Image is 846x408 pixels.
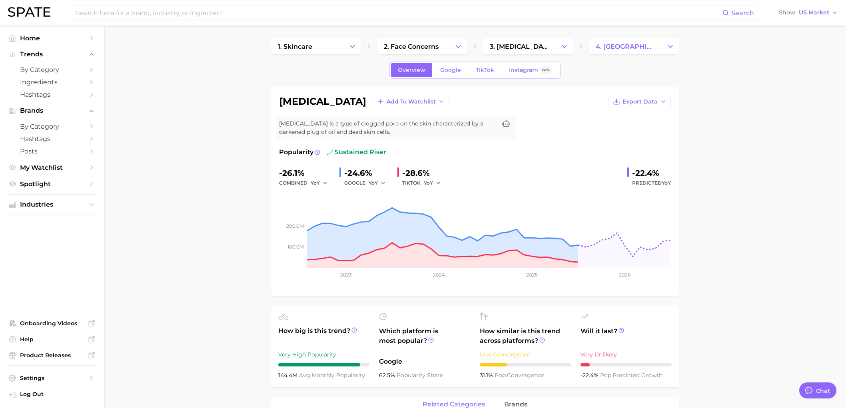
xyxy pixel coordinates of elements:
a: InstagramBeta [502,63,559,77]
span: Instagram [509,67,538,74]
div: GOOGLE [344,178,391,188]
span: Trends [20,51,84,58]
a: Spotlight [6,178,98,190]
span: Will it last? [581,326,672,346]
span: predicted growth [600,372,662,379]
a: Ingredients [6,76,98,88]
span: Beta [542,67,550,74]
span: 62.5% [379,372,397,379]
a: 2. face concerns [377,38,450,54]
div: combined [279,178,333,188]
tspan: 2023 [340,272,352,278]
button: YoY [369,178,386,188]
div: Low Convergence [480,350,571,359]
span: Google [379,357,470,366]
span: US Market [799,10,829,15]
a: Help [6,333,98,345]
span: Search [731,9,754,17]
span: TikTok [476,67,494,74]
abbr: average [299,372,311,379]
a: Hashtags [6,133,98,145]
span: Onboarding Videos [20,320,84,327]
span: Export Data [623,98,658,105]
a: TikTok [469,63,501,77]
span: My Watchlist [20,164,84,171]
span: related categories [423,401,485,408]
a: Google [433,63,468,77]
a: Home [6,32,98,44]
img: SPATE [8,7,50,17]
span: YoY [424,179,433,186]
button: Brands [6,105,98,117]
span: Brands [20,107,84,114]
div: TIKTOK [402,178,446,188]
a: Hashtags [6,88,98,101]
button: Trends [6,48,98,60]
span: popularity share [397,372,443,379]
span: 2. face concerns [384,43,439,50]
button: Change Category [344,38,361,54]
a: Settings [6,372,98,384]
div: -24.6% [344,167,391,179]
span: -22.4% [581,372,600,379]
button: ShowUS Market [777,8,840,18]
tspan: 2024 [433,272,445,278]
span: brands [504,401,527,408]
div: -22.4% [632,167,671,179]
span: sustained riser [327,147,386,157]
span: Hashtags [20,135,84,143]
div: 3 / 10 [480,363,571,366]
span: How similar is this trend across platforms? [480,326,571,346]
a: 1. skincare [271,38,344,54]
button: YoY [311,178,328,188]
a: Log out. Currently logged in with e-mail jkno@cosmax.com. [6,388,98,402]
span: Posts [20,147,84,155]
button: Change Category [450,38,467,54]
abbr: popularity index [600,372,613,379]
a: Overview [391,63,432,77]
button: Change Category [662,38,679,54]
a: Product Releases [6,349,98,361]
a: Onboarding Videos [6,317,98,329]
span: Spotlight [20,180,84,188]
div: -28.6% [402,167,446,179]
button: Industries [6,199,98,211]
tspan: 2026 [619,272,631,278]
a: Posts [6,145,98,157]
input: Search here for a brand, industry, or ingredient [75,6,722,20]
span: Overview [398,67,425,74]
span: by Category [20,123,84,130]
span: 1. skincare [278,43,312,50]
span: by Category [20,66,84,74]
span: 144.4m [278,372,299,379]
span: Predicted [632,178,671,188]
span: 4. [GEOGRAPHIC_DATA] [596,43,655,50]
span: How big is this trend? [278,326,369,346]
span: Ingredients [20,78,84,86]
a: by Category [6,64,98,76]
span: Home [20,34,84,42]
div: Very Unlikely [581,350,672,359]
span: Help [20,336,84,343]
span: Google [440,67,461,74]
span: 3. [MEDICAL_DATA] condition [490,43,549,50]
span: YoY [311,179,320,186]
div: -26.1% [279,167,333,179]
span: YoY [369,179,378,186]
a: 3. [MEDICAL_DATA] condition [483,38,556,54]
a: 4. [GEOGRAPHIC_DATA] [589,38,662,54]
a: My Watchlist [6,161,98,174]
div: Very High Popularity [278,350,369,359]
span: Which platform is most popular? [379,326,470,353]
span: Log Out [20,390,91,398]
span: convergence [495,372,544,379]
button: Change Category [556,38,573,54]
span: Show [779,10,796,15]
abbr: popularity index [495,372,507,379]
span: Industries [20,201,84,208]
span: Hashtags [20,91,84,98]
button: Export Data [609,95,671,108]
img: sustained riser [327,149,333,155]
button: YoY [424,178,441,188]
span: Popularity [279,147,313,157]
